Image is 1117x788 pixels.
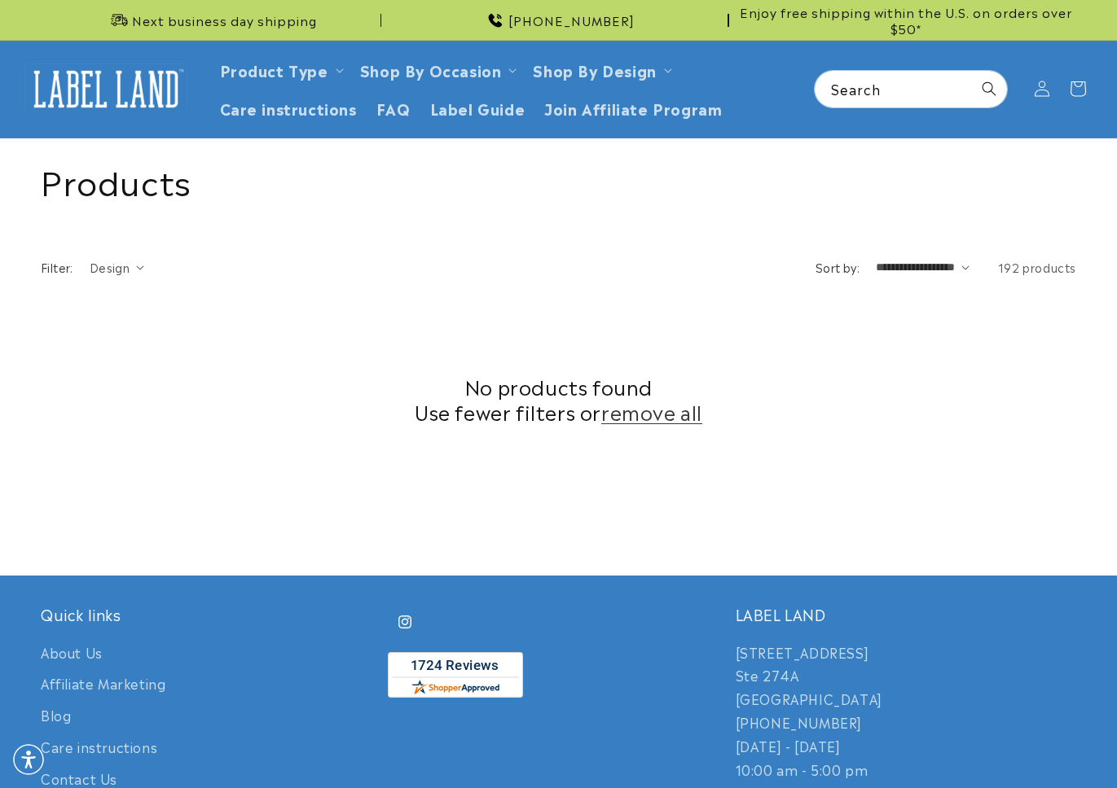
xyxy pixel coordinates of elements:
span: [PHONE_NUMBER] [508,12,635,28]
a: Affiliate Marketing [41,668,165,699]
a: Care instructions [41,731,157,763]
span: 192 products [998,259,1076,275]
p: [STREET_ADDRESS] Ste 274A [GEOGRAPHIC_DATA] [PHONE_NUMBER] [DATE] - [DATE] 10:00 am - 5:00 pm [736,641,1076,781]
h2: Quick links [41,605,381,624]
span: Join Affiliate Program [544,98,722,117]
span: Care instructions [220,98,357,117]
summary: Design (0 selected) [90,259,144,276]
span: FAQ [376,98,411,117]
a: Shop By Design [533,59,656,81]
iframe: Gorgias Floating Chat [775,711,1101,772]
a: Label Guide [420,89,535,127]
span: Design [90,259,130,275]
a: Care instructions [210,89,367,127]
span: Next business day shipping [132,12,317,28]
span: Shop By Occasion [360,60,502,79]
label: Sort by: [816,259,860,275]
h2: No products found Use fewer filters or [41,374,1076,424]
a: remove all [601,399,702,424]
a: Blog [41,699,71,731]
h2: Filter: [41,259,73,276]
summary: Shop By Occasion [350,50,524,89]
h2: LABEL LAND [736,605,1076,624]
img: Label Land [24,63,187,114]
span: Label Guide [430,98,526,117]
summary: Product Type [210,50,350,89]
a: Label Land [19,58,194,120]
button: Search [971,71,1007,107]
summary: Shop By Design [523,50,678,89]
h1: Products [41,159,1076,201]
a: FAQ [367,89,420,127]
a: Product Type [220,59,328,81]
span: Enjoy free shipping within the U.S. on orders over $50* [736,4,1076,36]
a: About Us [41,641,103,668]
img: Customer Reviews [388,652,523,698]
a: Join Affiliate Program [534,89,732,127]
